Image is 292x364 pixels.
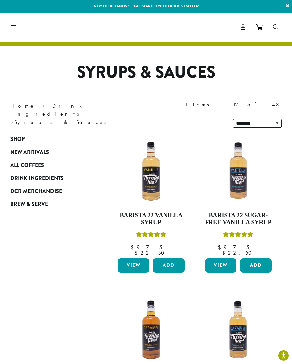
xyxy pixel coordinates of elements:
[118,258,149,273] a: View
[203,136,273,256] a: Barista 22 Sugar-Free Vanilla SyrupRated 5.00 out of 5
[186,101,282,109] div: Items 1-12 of 43
[218,244,249,251] bdi: 9.75
[223,231,253,241] div: Rated 5.00 out of 5
[10,174,64,183] span: Drink Ingredients
[42,100,45,110] span: ›
[10,185,87,198] a: DCR Merchandise
[10,102,136,126] nav: Breadcrumb
[203,136,273,206] img: SF-VANILLA-300x300.png
[205,258,237,273] a: View
[5,63,287,82] h1: Syrups & Sauces
[134,249,167,256] bdi: 22.50
[10,172,87,185] a: Drink Ingredients
[10,161,44,170] span: All Coffees
[116,212,186,227] h4: Barista 22 Vanilla Syrup
[134,3,199,9] a: Get started with our best seller
[10,200,48,209] span: Brew & Serve
[11,116,13,126] span: ›
[10,187,62,196] span: DCR Merchandise
[10,102,35,109] a: Home
[10,135,25,144] span: Shop
[222,249,228,256] span: $
[10,198,87,211] a: Brew & Serve
[10,133,87,146] a: Shop
[10,146,87,159] a: New Arrivals
[218,244,224,251] span: $
[116,136,186,206] img: VANILLA-300x300.png
[134,249,140,256] span: $
[136,231,166,241] div: Rated 5.00 out of 5
[169,244,171,251] span: –
[153,258,185,273] button: Add
[116,136,186,256] a: Barista 22 Vanilla SyrupRated 5.00 out of 5
[131,244,137,251] span: $
[268,22,284,33] a: Search
[10,159,87,172] a: All Coffees
[203,212,273,227] h4: Barista 22 Sugar-Free Vanilla Syrup
[10,148,49,157] span: New Arrivals
[240,258,272,273] button: Add
[256,244,258,251] span: –
[222,249,255,256] bdi: 22.50
[131,244,162,251] bdi: 9.75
